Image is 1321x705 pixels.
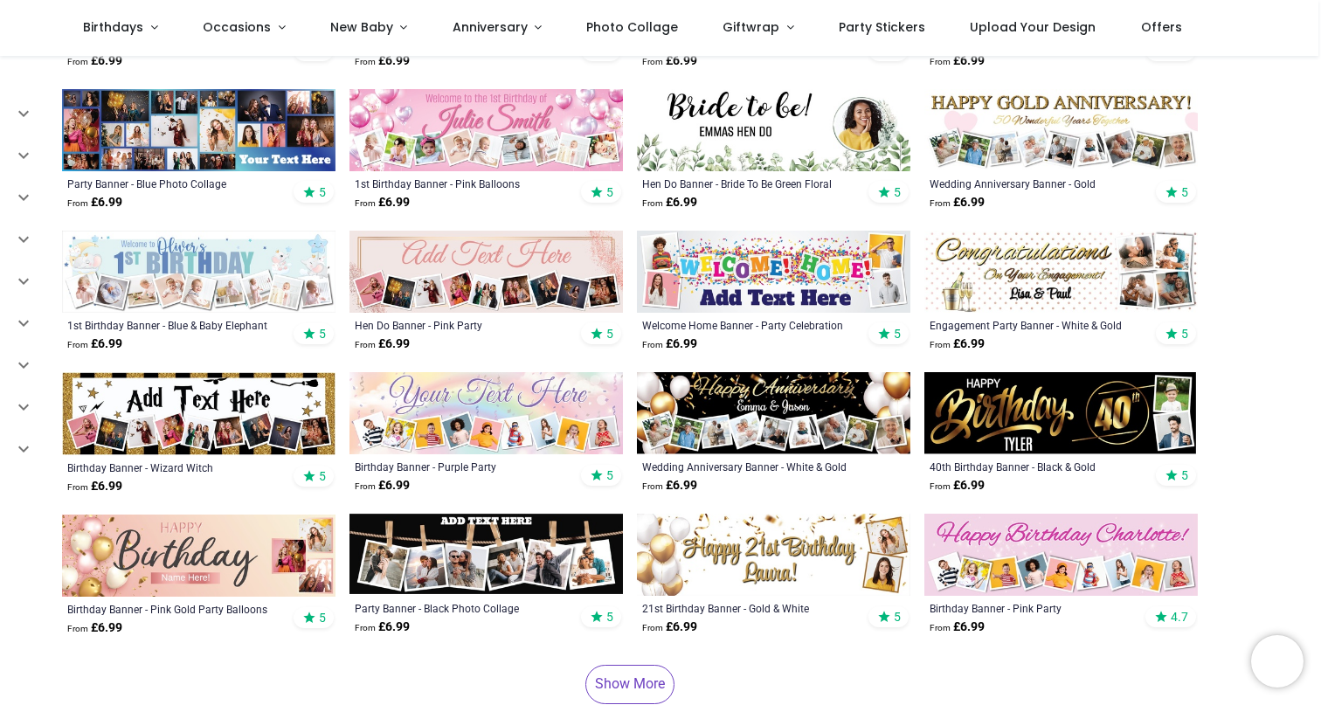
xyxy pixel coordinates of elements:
img: Personalised Happy 1st Birthday Banner - Blue & Baby Elephant - Custom Name & 9 Photo Upload [62,231,335,314]
a: 1st Birthday Banner - Blue & Baby Elephant [67,318,278,332]
img: Personalised Happy Birthday Banner - Wizard Witch - 9 Photo Upload [62,372,335,455]
span: From [355,340,376,349]
strong: £ 6.99 [930,335,985,353]
a: Party Banner - Blue Photo Collage [67,176,278,190]
span: Anniversary [453,18,528,36]
span: 5 [319,326,326,342]
span: Photo Collage [586,18,678,36]
span: 5 [319,610,326,626]
span: From [67,57,88,66]
span: Offers [1141,18,1182,36]
a: Welcome Home Banner - Party Celebration [642,318,853,332]
span: 5 [1181,467,1188,483]
span: From [67,198,88,208]
span: Upload Your Design [970,18,1096,36]
span: From [67,340,88,349]
strong: £ 6.99 [642,335,697,353]
strong: £ 6.99 [355,619,410,636]
img: Personalised Happy Birthday Banner - Pink Party - 9 Photo Upload [924,514,1198,596]
a: Wedding Anniversary Banner - Gold [930,176,1140,190]
strong: £ 6.99 [67,478,122,495]
a: 21st Birthday Banner - Gold & White Balloons [642,601,853,615]
span: From [355,623,376,632]
a: 40th Birthday Banner - Black & Gold [930,460,1140,473]
a: Hen Do Banner - Pink Party [355,318,565,332]
span: 5 [319,468,326,484]
span: From [642,340,663,349]
span: From [67,624,88,633]
span: 5 [606,467,613,483]
span: 5 [606,326,613,342]
img: Personalised Party Banner - Blue Photo Collage - 23 Photo upload [62,89,335,171]
img: Personalised Happy Birthday Banner - Pink Gold Party Balloons - 3 Photo Upload & Custom Name [62,515,335,597]
span: Giftwrap [723,18,779,36]
span: 5 [606,609,613,625]
strong: £ 6.99 [930,477,985,494]
span: 5 [1181,326,1188,342]
span: Party Stickers [839,18,925,36]
span: From [355,57,376,66]
span: From [642,198,663,208]
img: Personalised Hen Do Banner - Bride To Be Green Floral - Custom Name & 1 Photo Upload [637,89,910,171]
img: Personalised Party Banner - Black Photo Collage - 6 Photo Upload [349,514,623,596]
span: From [930,198,951,208]
span: 5 [1181,184,1188,200]
span: 5 [894,326,901,342]
strong: £ 6.99 [642,194,697,211]
strong: £ 6.99 [355,477,410,494]
a: Birthday Banner - Pink Party [930,601,1140,615]
span: Occasions [203,18,271,36]
a: Wedding Anniversary Banner - White & Gold Balloons [642,460,853,473]
span: From [642,623,663,632]
span: New Baby [330,18,393,36]
strong: £ 6.99 [355,194,410,211]
strong: £ 6.99 [67,619,122,637]
img: Personalised Wedding Anniversary Banner - Gold - 9 Photo upload [924,89,1198,171]
strong: £ 6.99 [67,194,122,211]
span: From [642,57,663,66]
img: Personalised Wedding Anniversary Banner - White & Gold Balloons - 9 Photo Upload [637,372,910,454]
div: Hen Do Banner - Bride To Be Green Floral [642,176,853,190]
strong: £ 6.99 [642,52,697,70]
a: Party Banner - Black Photo Collage [355,601,565,615]
span: From [930,481,951,491]
span: 5 [319,184,326,200]
a: Birthday Banner - Pink Gold Party Balloons [67,602,278,616]
img: Personalised Engagement Party Banner - White & Gold - 4 Photo Upload [924,231,1198,313]
span: 5 [894,184,901,200]
span: From [355,481,376,491]
strong: £ 6.99 [355,52,410,70]
a: Show More [585,665,674,703]
span: Birthdays [83,18,143,36]
strong: £ 6.99 [67,335,122,353]
img: Personalised Happy 40th Birthday Banner - Black & Gold - Custom Name & 2 Photo Upload [924,372,1198,454]
a: Engagement Party Banner - White & Gold [930,318,1140,332]
strong: £ 6.99 [67,52,122,70]
strong: £ 6.99 [642,477,697,494]
iframe: Brevo live chat [1251,635,1304,688]
a: 1st Birthday Banner - Pink Balloons [355,176,565,190]
img: Personalised Happy 21st Birthday Banner - Gold & White Balloons - 2 Photo Upload [637,514,910,596]
span: From [67,482,88,492]
div: Birthday Banner - Wizard Witch [67,460,278,474]
a: Birthday Banner - Purple Party [355,460,565,473]
strong: £ 6.99 [930,619,985,636]
span: From [642,481,663,491]
img: Personalised Happy Birthday Banner - Purple Party - 9 Photo Upload [349,372,623,454]
span: From [930,340,951,349]
span: 4.7 [1171,609,1188,625]
img: Personalised Welcome Home Banner - Party Celebration - Custom Name & 4 Photo Upload [637,231,910,313]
